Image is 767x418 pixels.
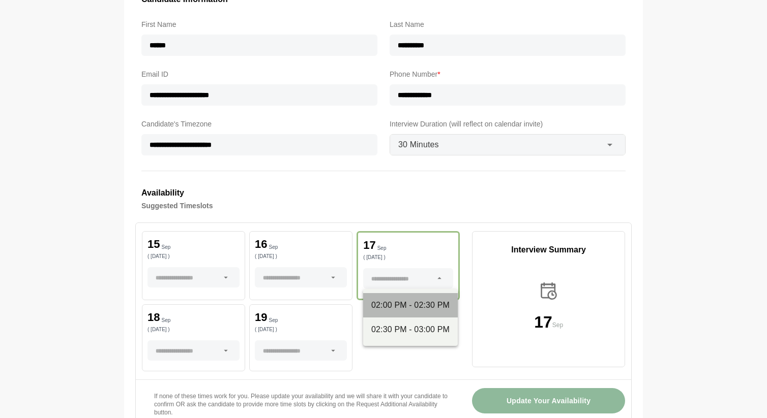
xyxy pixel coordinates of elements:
[371,324,450,336] div: 02:30 PM - 03:00 PM
[390,18,626,30] label: Last Name
[472,388,625,413] button: Update Your Availability
[147,239,160,250] p: 15
[141,18,377,30] label: First Name
[552,320,563,330] p: Sep
[255,327,347,332] p: ( [DATE] )
[398,138,439,151] span: 30 Minutes
[269,245,278,250] p: Sep
[377,246,387,251] p: Sep
[371,299,450,311] div: 02:00 PM - 02:30 PM
[141,200,626,212] h4: Suggested Timeslots
[390,118,626,130] label: Interview Duration (will reflect on calendar invite)
[534,314,552,330] p: 17
[255,239,267,250] p: 16
[538,280,559,302] img: calender
[141,118,377,130] label: Candidate's Timezone
[255,312,267,323] p: 19
[147,312,160,323] p: 18
[161,245,170,250] p: Sep
[161,318,170,323] p: Sep
[363,240,375,251] p: 17
[141,186,626,200] h3: Availability
[363,255,453,260] p: ( [DATE] )
[147,327,240,332] p: ( [DATE] )
[255,254,347,259] p: ( [DATE] )
[473,244,625,256] p: Interview Summary
[269,318,278,323] p: Sep
[390,68,626,80] label: Phone Number
[147,254,240,259] p: ( [DATE] )
[141,68,377,80] label: Email ID
[154,392,448,416] p: If none of these times work for you. Please update your availability and we will share it with yo...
